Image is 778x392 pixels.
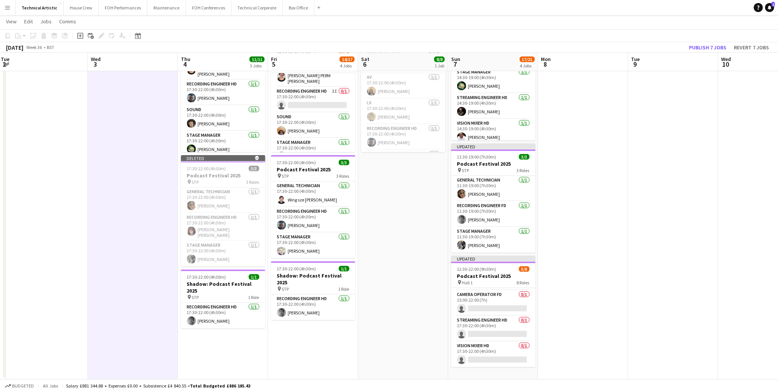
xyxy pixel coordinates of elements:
[12,383,34,389] span: Budgeted
[66,383,250,389] div: Salary £881 344.88 + Expenses £0.00 + Subsistence £4 840.55 =
[59,18,76,25] span: Comms
[765,3,774,12] a: 1
[283,0,314,15] button: Box Office
[41,383,60,389] span: All jobs
[190,383,250,389] span: Total Budgeted £886 185.43
[64,0,99,15] button: House Crew
[37,17,55,26] a: Jobs
[40,18,52,25] span: Jobs
[6,44,23,51] div: [DATE]
[147,0,186,15] button: Maintenance
[56,17,79,26] a: Comms
[772,2,775,7] span: 1
[3,17,20,26] a: View
[21,17,36,26] a: Edit
[24,18,33,25] span: Edit
[6,18,17,25] span: View
[731,43,772,52] button: Revert 7 jobs
[686,43,729,52] button: Publish 7 jobs
[25,44,44,50] span: Week 36
[231,0,283,15] button: Technical Corporate
[47,44,54,50] div: BST
[186,0,231,15] button: FOH Conferences
[15,0,64,15] button: Technical Artistic
[99,0,147,15] button: FOH Performances
[4,382,35,390] button: Budgeted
